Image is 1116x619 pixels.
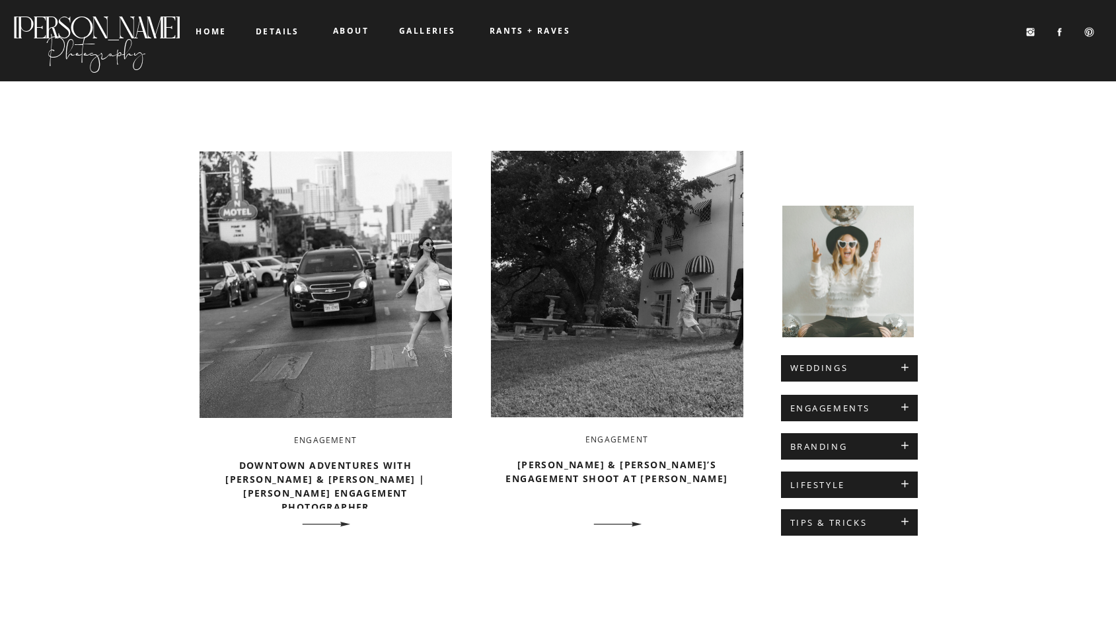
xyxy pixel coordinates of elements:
[399,26,454,36] a: galleries
[505,458,727,485] a: [PERSON_NAME] & [PERSON_NAME]’s Engagement Shoot at [PERSON_NAME]
[196,26,227,37] b: home
[200,151,452,418] img: Chic engagement photo of stylish couple in sunglasses on South Congress in Austin, photographed b...
[491,151,743,417] a: Cassie & David’s Engagement Shoot at Laguna Gloria
[225,459,425,513] a: Downtown Adventures with [PERSON_NAME] & [PERSON_NAME] | [PERSON_NAME] Engagement Photographer
[790,363,909,374] a: WEDDINGS
[585,434,648,445] a: Engagement
[399,25,456,36] b: galleries
[333,25,369,36] b: about
[11,26,181,69] a: Photography
[256,27,293,35] a: details
[790,480,909,491] a: LIFESTYLE
[790,518,909,528] a: TIPS & TRICKS
[294,434,357,446] a: Engagement
[11,11,181,32] a: [PERSON_NAME]
[256,26,299,37] b: details
[296,513,355,536] a: Downtown Adventures with Ana & Pedro | Austin Engagement Photographer
[790,442,909,452] a: BRANDING
[587,513,647,536] a: Cassie & David’s Engagement Shoot at Laguna Gloria
[333,26,368,36] a: about
[790,403,909,414] a: ENGAGEMENTS
[490,25,570,36] b: RANTS + RAVES
[196,27,227,36] a: home
[477,26,583,36] a: RANTS + RAVES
